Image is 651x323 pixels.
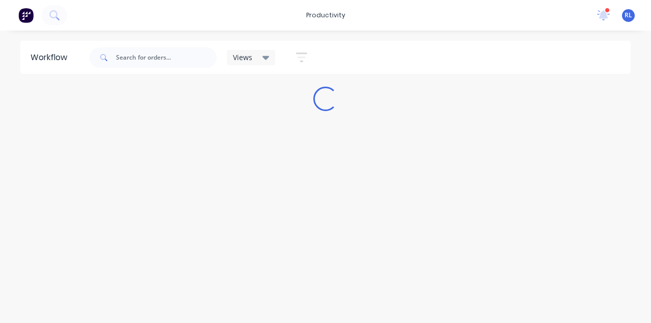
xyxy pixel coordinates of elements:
input: Search for orders... [116,47,217,68]
img: Factory [18,8,34,23]
div: productivity [301,8,350,23]
span: RL [625,11,632,20]
span: Views [233,52,252,63]
div: Workflow [31,51,72,64]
